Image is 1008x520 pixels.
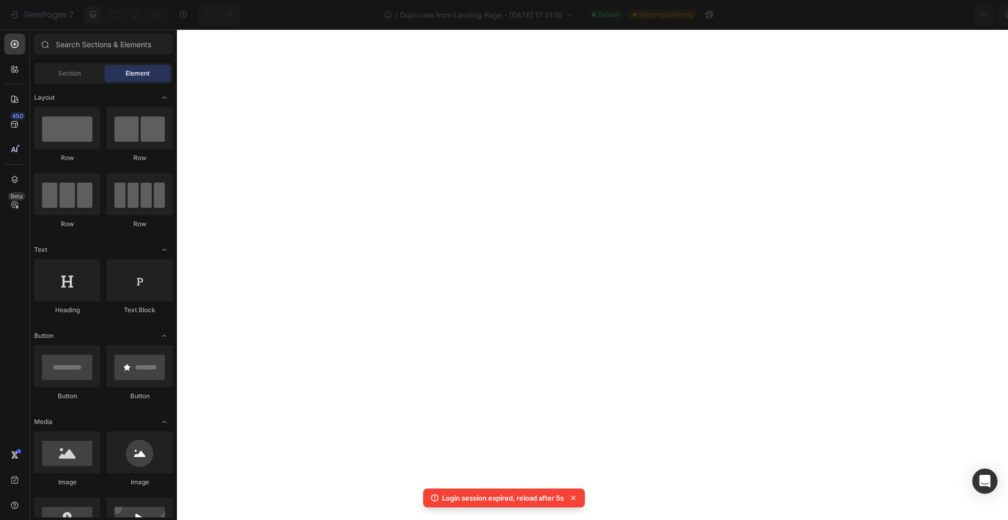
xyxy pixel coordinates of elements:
[34,153,100,163] div: Row
[639,10,692,19] span: Need republishing
[34,391,100,401] div: Button
[177,29,1008,520] iframe: Design area
[125,69,150,78] span: Element
[908,10,926,19] span: Save
[442,493,564,503] p: Login session expired, reload after 5s
[107,391,173,401] div: Button
[34,417,52,427] span: Media
[156,89,173,106] span: Toggle open
[69,8,73,21] p: 7
[156,327,173,344] span: Toggle open
[4,4,78,25] button: 7
[972,469,997,494] div: Open Intercom Messenger
[947,9,973,20] div: Publish
[107,219,173,229] div: Row
[395,9,398,20] span: /
[34,477,100,487] div: Image
[107,305,173,315] div: Text Block
[58,69,81,78] span: Section
[107,477,173,487] div: Image
[8,192,25,200] div: Beta
[938,4,982,25] button: Publish
[34,93,55,102] span: Layout
[34,331,54,341] span: Button
[899,4,934,25] button: Save
[198,4,240,25] div: Undo/Redo
[10,112,25,120] div: 450
[400,9,562,20] span: Duplicate from Landing Page - [DATE] 17:31:19
[34,245,47,254] span: Text
[34,34,173,55] input: Search Sections & Elements
[156,241,173,258] span: Toggle open
[598,10,620,19] span: Default
[34,219,100,229] div: Row
[107,153,173,163] div: Row
[156,413,173,430] span: Toggle open
[34,305,100,315] div: Heading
